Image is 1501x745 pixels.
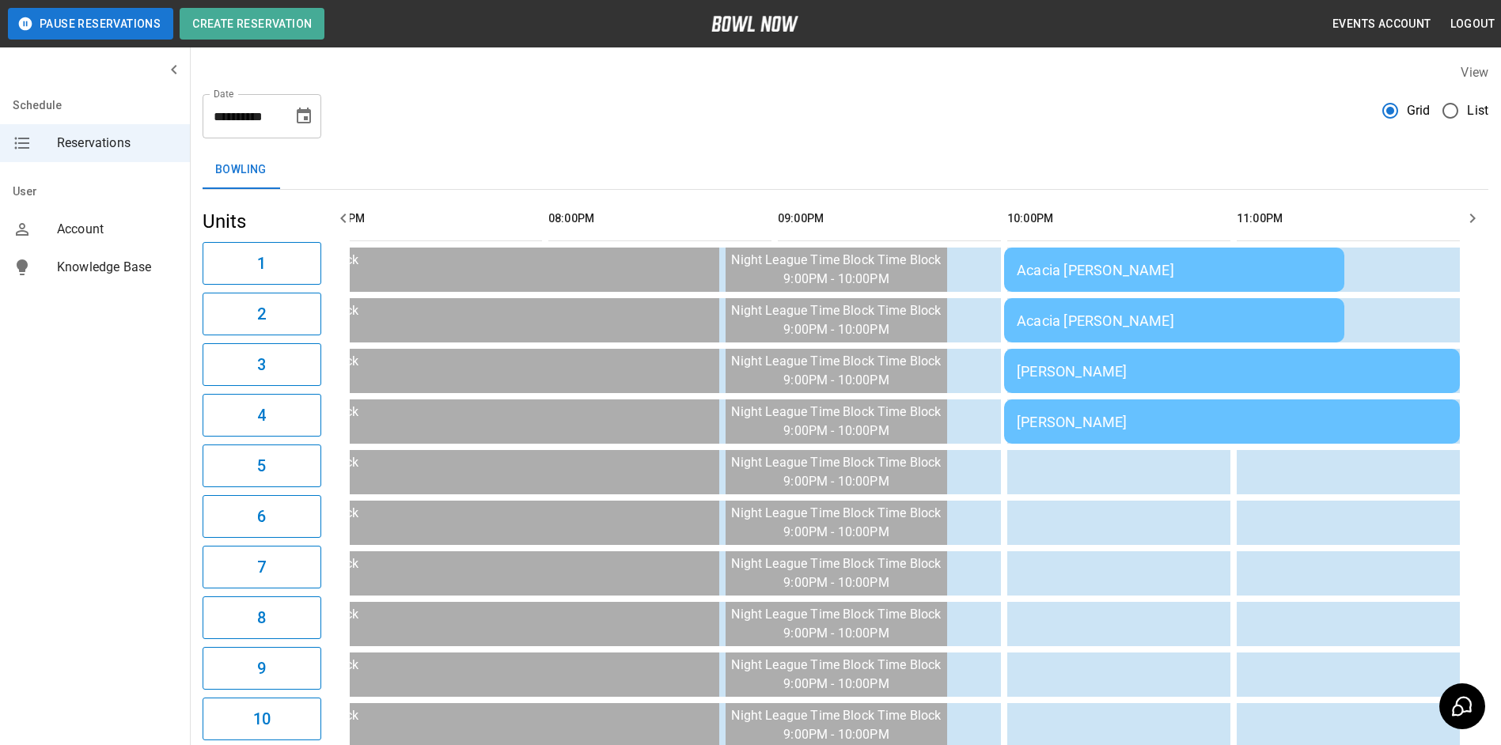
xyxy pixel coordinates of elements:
[1017,262,1332,278] div: Acacia [PERSON_NAME]
[203,647,321,690] button: 9
[257,453,266,478] h6: 5
[1017,312,1332,329] div: Acacia [PERSON_NAME]
[203,596,321,639] button: 8
[1237,196,1460,241] th: 11:00PM
[203,293,321,335] button: 2
[203,444,321,487] button: 5
[288,100,320,132] button: Choose date, selected date is Sep 26, 2025
[1444,9,1501,39] button: Logout
[203,546,321,588] button: 7
[778,196,1001,241] th: 09:00PM
[253,706,271,732] h6: 10
[1017,363,1447,380] div: [PERSON_NAME]
[8,8,173,40] button: Pause Reservations
[57,220,177,239] span: Account
[57,134,177,153] span: Reservations
[1461,65,1488,80] label: View
[257,352,266,377] h6: 3
[257,251,266,276] h6: 1
[257,403,266,428] h6: 4
[257,605,266,630] h6: 8
[1007,196,1230,241] th: 10:00PM
[1326,9,1438,39] button: Events Account
[203,394,321,437] button: 4
[1407,101,1431,120] span: Grid
[203,242,321,285] button: 1
[257,504,266,529] h6: 6
[203,151,1488,189] div: inventory tabs
[1017,414,1447,430] div: [PERSON_NAME]
[1467,101,1488,120] span: List
[257,301,266,327] h6: 2
[257,554,266,580] h6: 7
[548,196,771,241] th: 08:00PM
[711,16,798,32] img: logo
[203,343,321,386] button: 3
[203,209,321,234] h5: Units
[203,151,279,189] button: Bowling
[203,698,321,740] button: 10
[257,656,266,681] h6: 9
[203,495,321,538] button: 6
[57,258,177,277] span: Knowledge Base
[180,8,324,40] button: Create Reservation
